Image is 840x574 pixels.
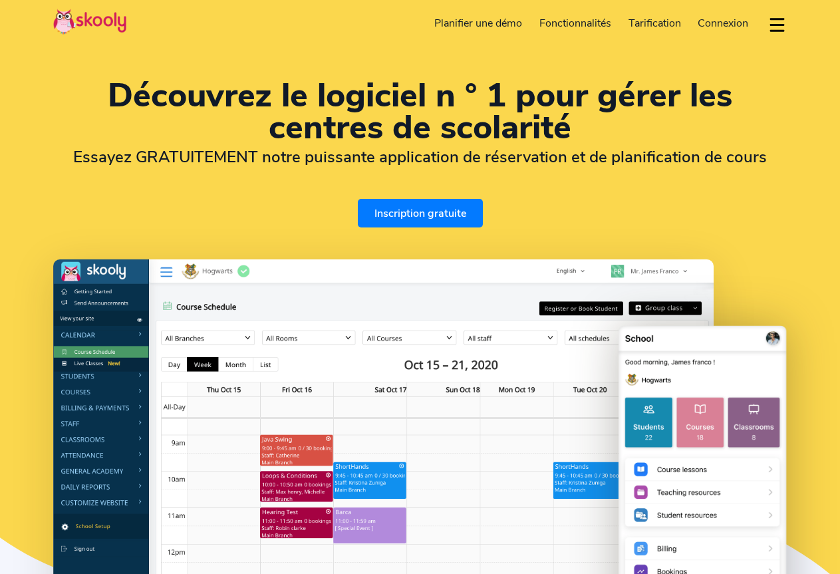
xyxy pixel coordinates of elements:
[768,9,787,40] button: dropdown menu
[629,16,681,31] span: Tarification
[53,147,787,167] h2: Essayez GRATUITEMENT notre puissante application de réservation et de planification de cours
[53,9,126,35] img: Skooly
[531,13,620,34] a: Fonctionnalités
[426,13,531,34] a: Planifier une démo
[689,13,757,34] a: Connexion
[358,199,483,227] a: Inscription gratuite
[53,80,787,144] h1: Découvrez le logiciel n ° 1 pour gérer les centres de scolarité
[620,13,690,34] a: Tarification
[698,16,748,31] span: Connexion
